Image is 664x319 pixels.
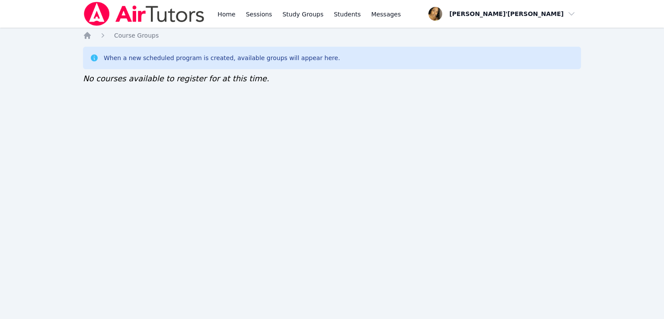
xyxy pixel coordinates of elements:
img: Air Tutors [83,2,205,26]
div: When a new scheduled program is created, available groups will appear here. [104,54,340,62]
span: No courses available to register for at this time. [83,74,269,83]
nav: Breadcrumb [83,31,581,40]
span: Course Groups [114,32,159,39]
a: Course Groups [114,31,159,40]
span: Messages [371,10,401,19]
